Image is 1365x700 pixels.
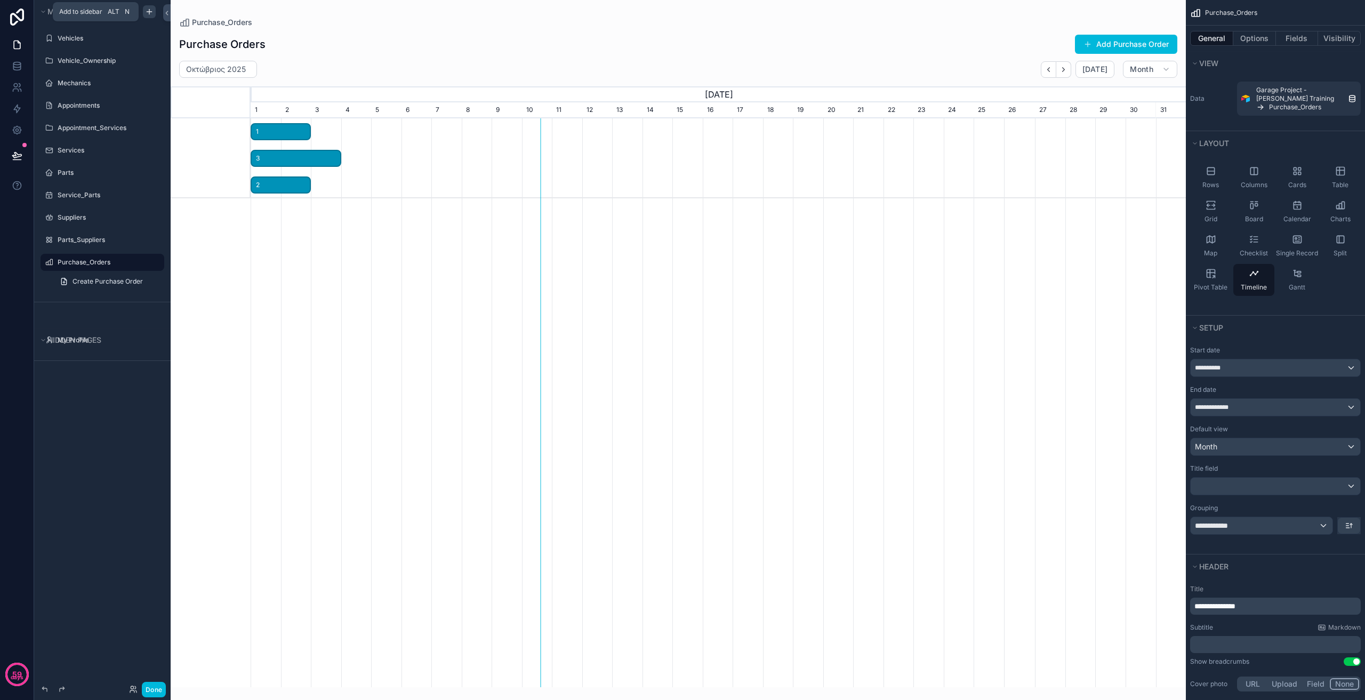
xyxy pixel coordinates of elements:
[1240,249,1268,258] span: Checklist
[58,124,158,132] label: Appointment_Services
[1194,283,1227,292] span: Pivot Table
[1283,215,1311,223] span: Calendar
[1190,230,1231,262] button: Map
[73,277,143,286] span: Create Purchase Order
[1288,181,1306,189] span: Cards
[1190,504,1218,512] label: Grouping
[1233,31,1276,46] button: Options
[58,168,158,177] label: Parts
[1233,162,1274,194] button: Columns
[1190,623,1213,632] label: Subtitle
[1237,82,1361,116] a: Garage Project - [PERSON_NAME] TrainingPurchase_Orders
[1190,585,1361,593] label: Title
[1195,441,1217,452] span: Month
[58,258,158,267] label: Purchase_Orders
[1276,196,1318,228] button: Calendar
[58,146,158,155] label: Services
[1289,283,1305,292] span: Gantt
[1233,264,1274,296] button: Timeline
[1190,559,1354,574] button: Header
[1190,264,1231,296] button: Pivot Table
[1330,678,1359,690] button: None
[1332,181,1348,189] span: Table
[1190,598,1361,615] div: scrollable content
[1199,139,1229,148] span: Layout
[1239,678,1267,690] button: URL
[1256,86,1344,103] span: Garage Project - [PERSON_NAME] Training
[1276,31,1319,46] button: Fields
[1190,425,1228,433] label: Default view
[1269,103,1321,111] span: Purchase_Orders
[1190,438,1361,456] button: Month
[1190,31,1233,46] button: General
[58,34,158,43] label: Vehicles
[1320,162,1361,194] button: Table
[1276,162,1318,194] button: Cards
[1190,56,1354,71] button: View
[1205,215,1217,223] span: Grid
[58,336,158,344] label: My Profile
[11,673,23,682] p: days
[1328,623,1361,632] span: Markdown
[1190,385,1216,394] label: End date
[1190,94,1233,103] label: Data
[58,57,158,65] label: Vehicle_Ownership
[1318,623,1361,632] a: Markdown
[1233,230,1274,262] button: Checklist
[1302,678,1330,690] button: Field
[252,176,310,194] span: 2
[47,7,70,16] span: Menu
[58,191,158,199] label: Service_Parts
[1202,181,1219,189] span: Rows
[1199,59,1218,68] span: View
[1199,323,1223,332] span: Setup
[1205,9,1257,17] span: Purchase_Orders
[1190,320,1354,335] button: Setup
[108,7,119,16] span: Alt
[1233,196,1274,228] button: Board
[1190,464,1218,473] label: Title field
[58,79,158,87] label: Mechanics
[252,150,340,167] span: 3
[38,4,122,19] button: Menu
[1334,249,1347,258] span: Split
[1190,657,1249,666] div: Show breadcrumbs
[1190,196,1231,228] button: Grid
[58,101,158,110] label: Appointments
[1276,249,1318,258] span: Single Record
[142,682,166,697] button: Done
[251,123,311,141] div: 1
[1190,162,1231,194] button: Rows
[38,333,160,348] button: Hidden pages
[123,7,131,16] span: N
[1199,562,1228,571] span: Header
[1320,196,1361,228] button: Charts
[1190,346,1220,355] label: Start date
[1241,283,1267,292] span: Timeline
[1241,181,1267,189] span: Columns
[59,7,102,16] span: Add to sidebar
[58,213,158,222] label: Suppliers
[12,669,22,680] p: 59
[1276,230,1318,262] button: Single Record
[53,273,164,290] a: Create Purchase Order
[1245,215,1263,223] span: Board
[58,236,158,244] a: Parts_Suppliers
[1190,136,1354,151] button: Layout
[251,150,341,167] div: 3
[252,123,310,141] span: 1
[1267,678,1302,690] button: Upload
[1320,230,1361,262] button: Split
[1190,680,1233,688] label: Cover photo
[1330,215,1351,223] span: Charts
[251,176,311,194] div: 2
